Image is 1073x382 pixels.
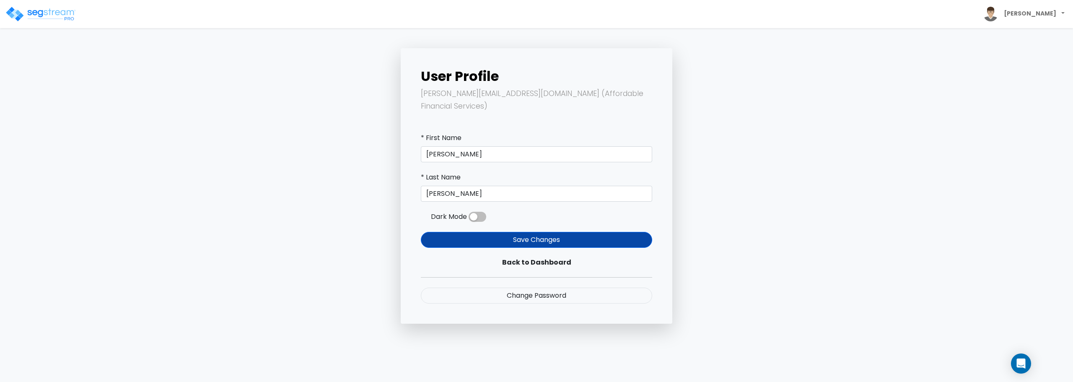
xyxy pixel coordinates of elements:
img: logo_pro_r.png [5,6,76,23]
label: * Last Name [421,172,461,182]
label: Dark Mode [431,212,467,222]
a: Back to Dashboard [421,255,652,270]
a: Change Password [421,288,652,304]
label: * First Name [421,133,461,143]
button: Save Changes [421,232,652,248]
h2: User Profile [421,68,652,84]
img: avatar.png [983,7,998,21]
div: Open Intercom Messenger [1011,353,1031,374]
p: [PERSON_NAME][EMAIL_ADDRESS][DOMAIN_NAME] (Affordable Financial Services) [421,88,652,113]
label: Toggle Dark Mode [469,212,486,222]
span: [PERSON_NAME] [980,3,1068,25]
b: [PERSON_NAME] [1004,9,1056,18]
